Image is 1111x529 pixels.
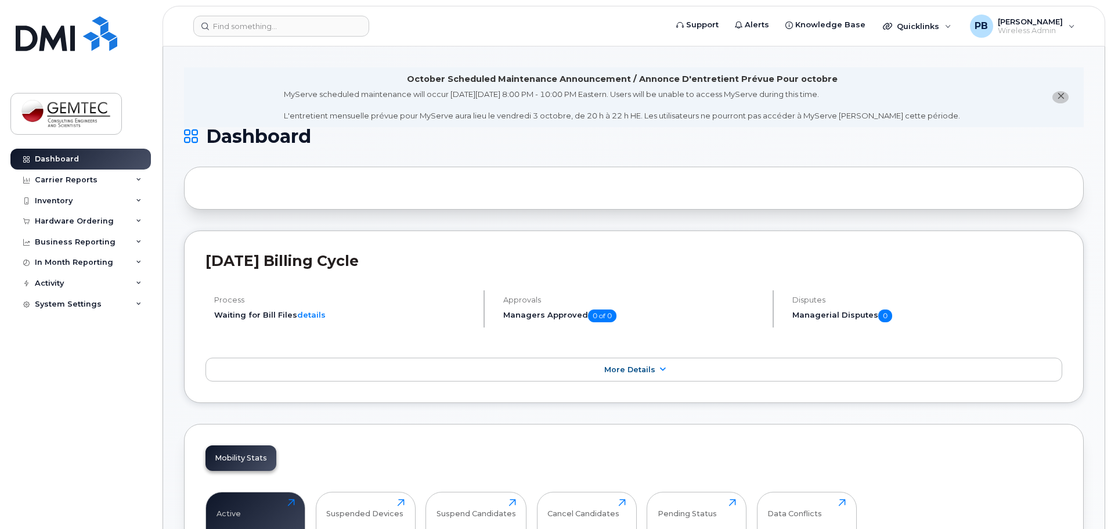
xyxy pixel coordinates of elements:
a: details [297,310,326,319]
span: Dashboard [206,128,311,145]
h4: Approvals [503,296,763,304]
span: 0 of 0 [588,310,616,322]
div: Cancel Candidates [547,499,619,518]
div: Active [217,499,241,518]
span: More Details [604,365,655,374]
span: 0 [878,310,892,322]
div: Suspend Candidates [437,499,516,518]
h4: Disputes [792,296,1062,304]
div: October Scheduled Maintenance Announcement / Annonce D'entretient Prévue Pour octobre [407,73,838,85]
button: close notification [1052,91,1069,103]
div: Data Conflicts [767,499,822,518]
h5: Managers Approved [503,310,763,322]
div: Suspended Devices [326,499,403,518]
li: Waiting for Bill Files [214,310,474,321]
div: MyServe scheduled maintenance will occur [DATE][DATE] 8:00 PM - 10:00 PM Eastern. Users will be u... [284,89,960,121]
div: Pending Status [658,499,717,518]
h2: [DATE] Billing Cycle [205,252,1062,269]
h5: Managerial Disputes [792,310,1062,322]
h4: Process [214,296,474,304]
